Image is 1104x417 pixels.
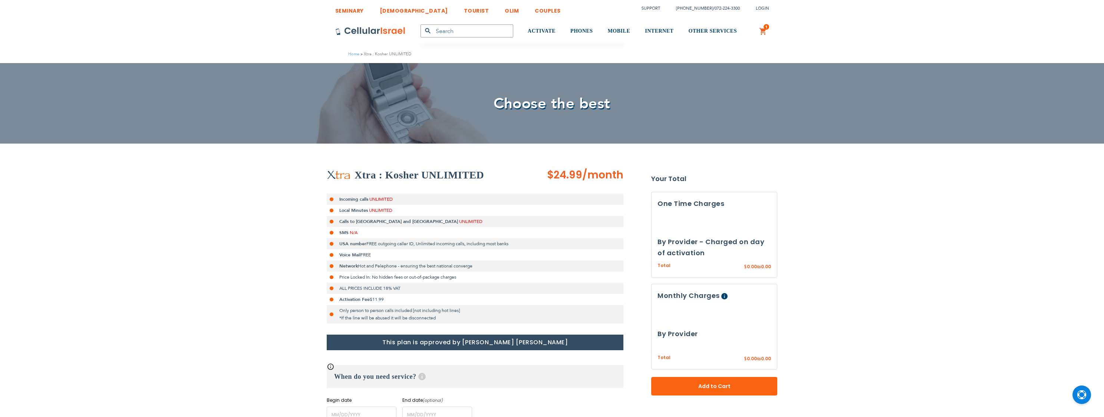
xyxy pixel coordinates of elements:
li: Only person to person calls included [not including hot lines] *If the line will be abused it wil... [327,305,623,324]
span: ₪ [757,264,761,270]
span: OTHER SERVICES [688,28,737,34]
span: 0.00 [747,355,757,362]
span: FREE outgoing caller ID, Unlimited incoming calls, including most banks [366,241,508,247]
a: SEMINARY [335,2,364,16]
a: 072-224-3300 [715,6,740,11]
a: Support [642,6,660,11]
button: Add to Cart [651,377,777,395]
a: [DEMOGRAPHIC_DATA] [380,2,448,16]
span: PHONES [570,28,593,34]
label: End date [402,397,472,404]
span: Hot and Pelephone - ensuring the best national converge [358,263,472,269]
span: ACTIVATE [528,28,556,34]
h3: By Provider - Charged on day of activation [658,236,771,259]
strong: Your Total [651,173,777,184]
input: Search [421,24,513,37]
span: $24.99 [547,168,582,182]
a: MOBILE [608,17,630,45]
span: Total [658,262,670,269]
span: /month [582,168,623,183]
span: INTERNET [645,28,673,34]
span: $11.99 [370,296,384,302]
li: Xtra : Kosher UNLIMITED [359,50,411,58]
strong: Network [339,263,358,269]
a: [PHONE_NUMBER] [676,6,713,11]
img: Cellular Israel Logo [335,27,406,36]
span: N/A [350,230,357,236]
a: TOURIST [464,2,489,16]
h3: One Time Charges [658,198,771,209]
a: OLIM [505,2,519,16]
h3: By Provider [658,328,771,339]
strong: Calls to [GEOGRAPHIC_DATA] and [GEOGRAPHIC_DATA] [339,219,458,224]
span: ₪ [757,356,761,362]
span: MOBILE [608,28,630,34]
a: ACTIVATE [528,17,556,45]
span: Login [756,6,769,11]
li: / [669,3,740,14]
span: UNLIMITED [369,207,392,213]
li: Price Locked In: No hidden fees or out-of-package charges [327,272,623,283]
label: Begin date [327,397,396,404]
span: Choose the best [494,93,610,114]
i: (optional) [423,397,443,403]
a: INTERNET [645,17,673,45]
strong: Activation Fee [339,296,370,302]
span: 1 [765,24,768,30]
img: Xtra : Kosher UNLIMITED [327,170,351,180]
span: Help [721,293,728,299]
li: ALL PRICES INCLUDE 18% VAT [327,283,623,294]
span: 0.00 [761,355,771,362]
a: COUPLES [535,2,561,16]
strong: SMS [339,230,349,236]
a: Home [348,51,359,57]
a: PHONES [570,17,593,45]
h2: Xtra : Kosher UNLIMITED [355,168,484,183]
strong: Incoming calls [339,196,368,202]
span: 0.00 [747,263,757,270]
h1: This plan is approved by [PERSON_NAME] [PERSON_NAME] [327,335,623,350]
span: UNLIMITED [459,219,482,224]
span: 0.00 [761,263,771,270]
a: OTHER SERVICES [688,17,737,45]
strong: USA number [339,241,366,247]
span: Total [658,354,670,361]
span: UNLIMITED [369,196,393,202]
span: FREE [360,252,371,258]
strong: Voice Mail [339,252,360,258]
span: Help [418,373,426,380]
strong: Local Minutes [339,207,368,213]
span: $ [744,356,747,362]
span: $ [744,264,747,270]
span: Add to Cart [676,382,753,390]
span: Monthly Charges [658,291,720,300]
a: 1 [759,27,767,36]
h3: When do you need service? [327,365,623,388]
